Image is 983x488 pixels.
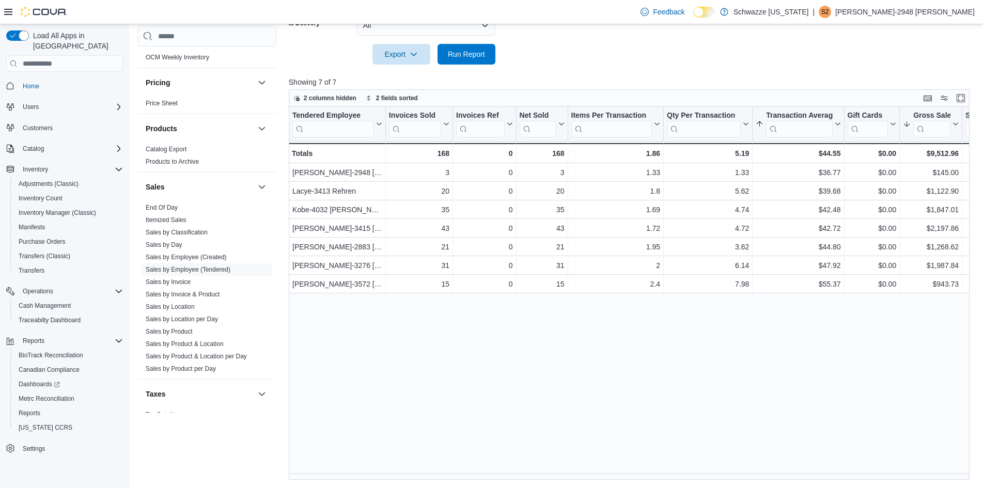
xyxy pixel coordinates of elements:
span: Sales by Classification [146,228,208,237]
div: $9,512.96 [903,147,959,160]
span: Home [23,82,39,90]
span: Transfers (Classic) [19,252,70,260]
div: Pricing [137,97,276,114]
a: Reports [14,407,44,419]
span: Sales by Employee (Created) [146,253,227,261]
span: Transfers [19,266,44,275]
button: Sales [256,181,268,193]
button: Invoices Sold [389,111,449,137]
div: 168 [389,147,449,160]
span: Operations [23,287,53,295]
a: Settings [19,443,49,455]
div: [PERSON_NAME]-2883 [PERSON_NAME] [292,241,382,253]
span: Cash Management [19,302,71,310]
span: Feedback [653,7,684,17]
span: Sales by Product [146,327,193,336]
button: Adjustments (Classic) [10,177,127,191]
span: BioTrack Reconciliation [14,349,123,361]
button: Canadian Compliance [10,363,127,377]
div: 0 [456,222,512,234]
span: Users [23,103,39,111]
p: [PERSON_NAME]-2948 [PERSON_NAME] [835,6,975,18]
button: Settings [2,441,127,456]
div: $42.48 [756,203,840,216]
span: Settings [19,442,123,455]
span: Home [19,79,123,92]
div: $1,268.62 [903,241,959,253]
button: Transaction Average [756,111,840,137]
a: Feedback [636,2,689,22]
div: Tendered Employee [292,111,374,121]
button: Reports [19,335,49,347]
div: $0.00 [847,222,896,234]
span: Sales by Invoice [146,278,191,286]
div: 1.33 [571,166,660,179]
div: Invoices Ref [456,111,504,137]
button: Inventory [2,162,127,177]
div: $47.92 [756,259,840,272]
div: $0.00 [847,147,896,160]
button: 2 columns hidden [289,92,361,104]
a: Canadian Compliance [14,364,84,376]
button: Display options [938,92,950,104]
div: 3 [519,166,564,179]
div: $1,847.01 [903,203,959,216]
div: Invoices Ref [456,111,504,121]
button: 2 fields sorted [362,92,422,104]
div: 168 [519,147,564,160]
button: Home [2,78,127,93]
div: 7.98 [667,278,749,290]
div: 0 [456,185,512,197]
a: Products to Archive [146,158,199,165]
div: 4.72 [667,222,749,234]
div: 31 [519,259,564,272]
span: Canadian Compliance [19,366,80,374]
div: 1.72 [571,222,660,234]
div: Items Per Transaction [571,111,652,121]
nav: Complex example [6,74,123,483]
button: Manifests [10,220,127,234]
span: Sales by Product & Location per Day [146,352,247,360]
div: 21 [389,241,449,253]
a: Catalog Export [146,146,186,153]
div: 1.95 [571,241,660,253]
div: OCM [137,51,276,68]
div: Products [137,143,276,172]
a: Inventory Manager (Classic) [14,207,100,219]
div: 20 [519,185,564,197]
span: Traceabilty Dashboard [19,316,81,324]
span: Reports [19,335,123,347]
div: 6.14 [667,259,749,272]
h3: Sales [146,182,165,192]
button: Traceabilty Dashboard [10,313,127,327]
span: Canadian Compliance [14,364,123,376]
span: Export [379,44,424,65]
button: Net Sold [519,111,564,137]
span: Customers [23,124,53,132]
button: Gift Cards [847,111,896,137]
div: Transaction Average [766,111,832,137]
span: Inventory Manager (Classic) [14,207,123,219]
a: Sales by Day [146,241,182,248]
button: Cash Management [10,298,127,313]
a: Sales by Product per Day [146,365,216,372]
div: $0.00 [847,278,896,290]
a: Customers [19,122,57,134]
div: Totals [292,147,382,160]
button: BioTrack Reconciliation [10,348,127,363]
span: Price Sheet [146,99,178,107]
div: $0.00 [847,166,896,179]
a: BioTrack Reconciliation [14,349,87,361]
button: Reports [10,406,127,420]
p: Schwazze [US_STATE] [734,6,809,18]
span: Catalog Export [146,145,186,153]
div: 3 [389,166,449,179]
a: Sales by Location [146,303,195,310]
div: Gift Cards [847,111,888,121]
div: Invoices Sold [389,111,441,137]
span: Purchase Orders [14,235,123,248]
input: Dark Mode [693,7,715,18]
img: Cova [21,7,67,17]
a: Cash Management [14,300,75,312]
